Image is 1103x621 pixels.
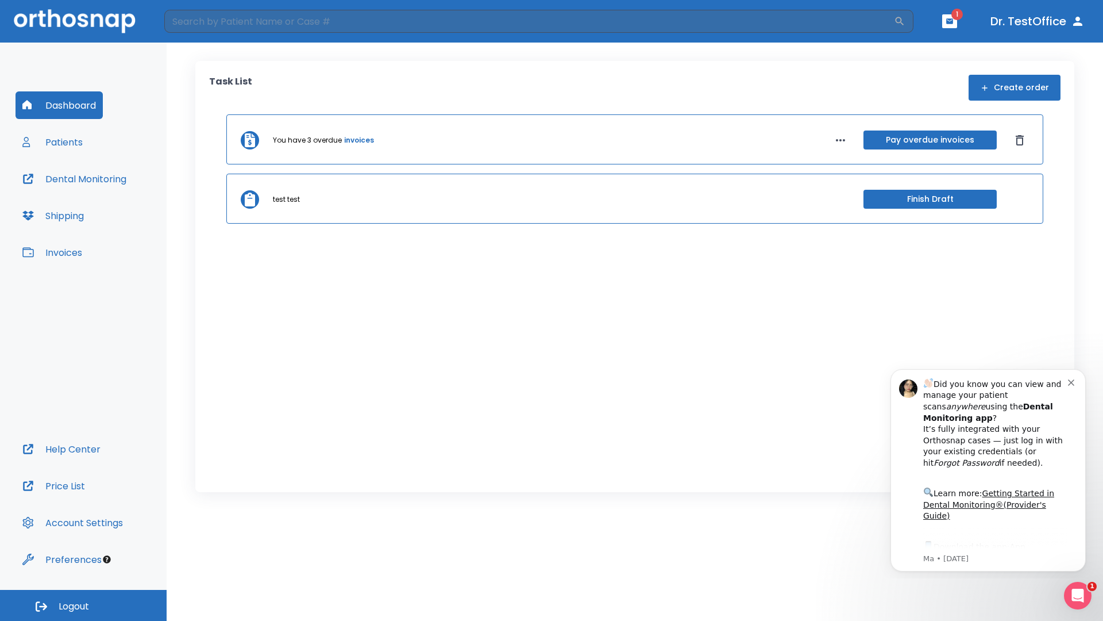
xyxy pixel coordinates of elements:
[16,509,130,536] button: Account Settings
[14,9,136,33] img: Orthosnap
[1011,131,1029,149] button: Dismiss
[951,9,963,20] span: 1
[863,131,997,149] button: Pay overdue invoices
[16,546,109,573] button: Preferences
[16,239,89,266] button: Invoices
[195,18,204,27] button: Dismiss notification
[59,600,89,613] span: Logout
[16,202,91,229] button: Shipping
[273,194,300,205] p: test test
[209,75,252,101] p: Task List
[16,472,92,500] button: Price List
[1064,582,1092,609] iframe: Intercom live chat
[164,10,894,33] input: Search by Patient Name or Case #
[1087,582,1097,591] span: 1
[16,435,107,463] button: Help Center
[344,135,374,145] a: invoices
[16,165,133,193] button: Dental Monitoring
[50,195,195,205] p: Message from Ma, sent 6w ago
[969,75,1060,101] button: Create order
[863,190,997,209] button: Finish Draft
[273,135,342,145] p: You have 3 overdue
[986,11,1089,32] button: Dr. TestOffice
[50,181,195,239] div: Download the app: | ​ Let us know if you need help getting started!
[50,183,152,204] a: App Store
[102,554,112,565] div: Tooltip anchor
[16,128,90,156] button: Patients
[873,359,1103,578] iframe: Intercom notifications message
[16,91,103,119] button: Dashboard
